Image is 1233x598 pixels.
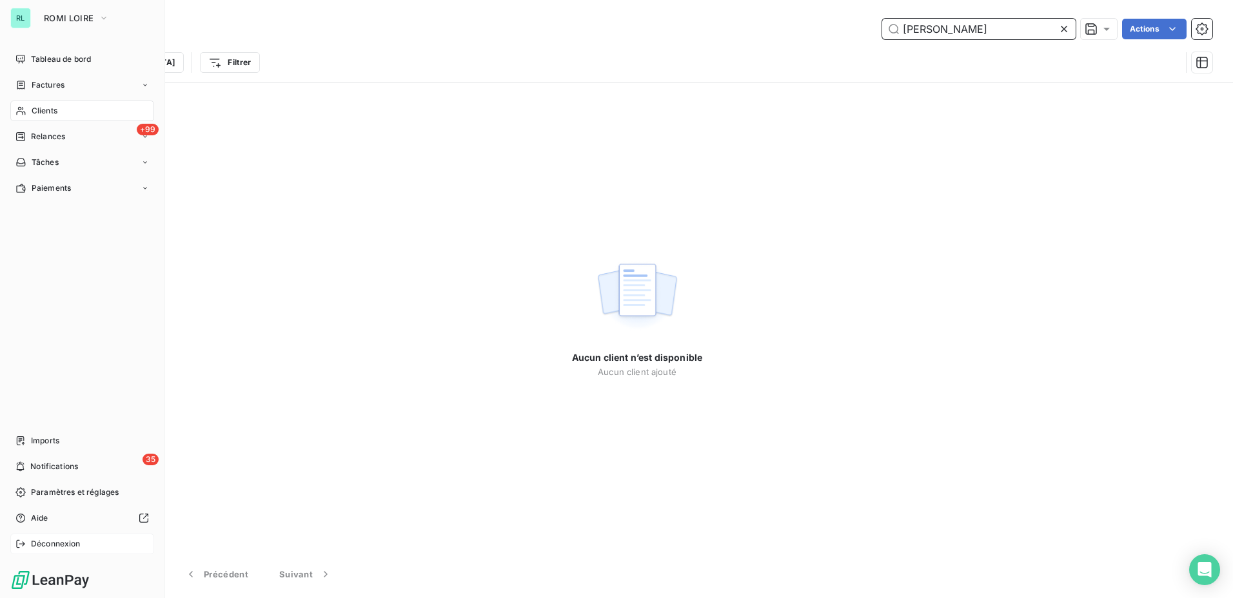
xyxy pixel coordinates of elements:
button: Précédent [169,561,264,588]
span: Factures [32,79,64,91]
img: Logo LeanPay [10,570,90,590]
a: Factures [10,75,154,95]
span: +99 [137,124,159,135]
span: 35 [143,454,159,465]
span: Tâches [32,157,59,168]
span: ROMI LOIRE [44,13,94,23]
div: RL [10,8,31,28]
img: empty state [596,256,678,336]
span: Aide [31,512,48,524]
a: Clients [10,101,154,121]
div: Open Intercom Messenger [1189,554,1220,585]
span: Paiements [32,182,71,194]
a: Aide [10,508,154,528]
input: Rechercher [882,19,1076,39]
span: Aucun client ajouté [598,367,676,377]
span: Notifications [30,461,78,472]
a: Tableau de bord [10,49,154,70]
span: Déconnexion [31,538,81,550]
a: +99Relances [10,126,154,147]
span: Aucun client n’est disponible [572,351,702,364]
a: Imports [10,430,154,451]
a: Paramètres et réglages [10,482,154,503]
span: Relances [31,131,65,142]
span: Tableau de bord [31,53,91,65]
span: Clients [32,105,57,117]
span: Paramètres et réglages [31,487,119,498]
a: Paiements [10,178,154,198]
button: Filtrer [200,52,259,73]
span: Imports [31,435,59,447]
button: Suivant [264,561,348,588]
button: Actions [1122,19,1187,39]
a: Tâches [10,152,154,173]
